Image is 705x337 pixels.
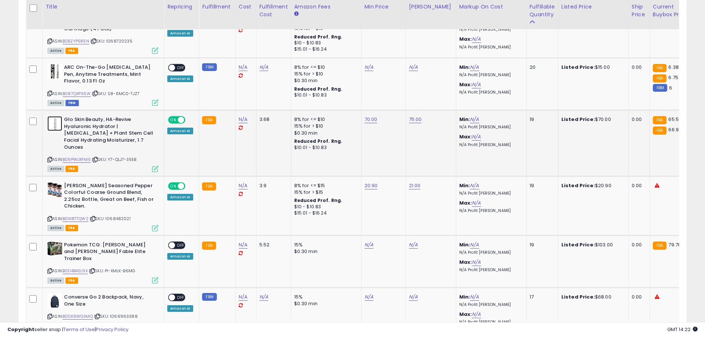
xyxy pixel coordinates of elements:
div: $0.30 min [294,300,356,307]
div: Markup on Cost [459,3,523,11]
span: OFF [184,183,196,189]
span: | SKU: Y7-QLJ7-35EB [92,156,136,162]
div: Amazon Fees [294,3,358,11]
b: Max: [459,81,472,88]
div: 15% for > $10 [294,71,356,77]
a: N/A [409,64,418,71]
div: $15.00 [561,64,623,71]
p: N/A Profit [PERSON_NAME] [459,267,521,273]
div: $103.00 [561,242,623,248]
div: 3.68 [259,116,285,123]
div: 8% for <= $15 [294,182,356,189]
a: N/A [472,36,481,43]
a: B0BZYP9R5N [63,38,89,44]
b: ARC On-The-Go [MEDICAL_DATA] Pen, Anytime Treatments, Mint Flavor, 0.13 Fl Oz [64,64,154,87]
small: FBM [653,84,667,92]
small: FBM [202,293,216,301]
div: 0.00 [632,64,644,71]
b: [PERSON_NAME] Seasoned Pepper Colorful Coarse Ground Blend, 2.25oz Bottle, Great on Beef, Fish or... [64,182,154,212]
span: 2025-09-8 14:22 GMT [667,326,698,333]
div: 15% for > $15 [294,189,356,196]
a: N/A [239,293,248,301]
b: Min: [459,116,470,123]
div: Fulfillable Quantity [530,3,555,18]
b: Reduced Prof. Rng. [294,138,343,144]
div: 15% for > $10 [294,123,356,129]
span: All listings currently available for purchase on Amazon [47,225,64,231]
p: N/A Profit [PERSON_NAME] [459,208,521,213]
span: ON [169,117,178,123]
b: Listed Price: [561,116,595,123]
p: N/A Profit [PERSON_NAME] [459,45,521,50]
span: All listings currently available for purchase on Amazon [47,100,64,106]
a: N/A [472,81,481,88]
b: Max: [459,311,472,318]
a: N/A [365,293,373,301]
b: Reduced Prof. Rng. [294,34,343,40]
span: FBA [66,225,78,231]
b: Glo Skin Beauty, HA-Revive Hyaluronic Hydrator | [MEDICAL_DATA] + Plant Stem Cell Facial Hydratin... [64,116,154,152]
div: ASIN: [47,182,158,230]
span: OFF [175,65,187,71]
div: 0.00 [632,242,644,248]
a: 75.00 [409,116,422,123]
small: FBA [653,74,667,82]
b: Listed Price: [561,241,595,248]
img: 51XU0UhV+zL._SL40_.jpg [47,182,62,197]
a: B09PWLRFM5 [63,156,91,163]
a: N/A [470,241,479,249]
a: N/A [409,241,418,249]
span: OFF [184,117,196,123]
span: All listings currently available for purchase on Amazon [47,277,64,284]
small: Amazon Fees. [294,11,299,17]
div: ASIN: [47,242,158,283]
div: $68.00 [561,294,623,300]
a: N/A [239,182,248,189]
b: Reduced Prof. Rng. [294,197,343,203]
small: FBA [653,242,667,250]
p: N/A Profit [PERSON_NAME] [459,90,521,95]
div: $0.30 min [294,130,356,137]
div: $10.01 - $10.83 [294,92,356,98]
small: FBM [202,63,216,71]
b: Pokemon TCG: [PERSON_NAME] and [PERSON_NAME] Fable Elite Trainer Box [64,242,154,264]
span: FBA [66,48,78,54]
div: Current Buybox Price [653,3,691,18]
a: B0DK9WG3MQ [63,313,93,320]
span: | SKU: 1068720235 [90,38,132,44]
a: N/A [259,293,268,301]
span: FBA [66,277,78,284]
a: N/A [409,293,418,301]
a: 20.90 [365,182,378,189]
p: N/A Profit [PERSON_NAME] [459,73,521,78]
b: Min: [459,241,470,248]
span: | SKU: 1068482021 [90,216,131,222]
div: $20.90 [561,182,623,189]
div: Amazon AI [167,194,193,200]
b: Min: [459,293,470,300]
div: 15% [294,294,356,300]
span: 79.78 [668,241,681,248]
span: FBM [66,100,79,106]
strong: Copyright [7,326,34,333]
b: Max: [459,199,472,206]
span: OFF [175,294,187,301]
div: seller snap | | [7,326,128,333]
p: N/A Profit [PERSON_NAME] [459,250,521,255]
div: Fulfillment [202,3,232,11]
a: N/A [470,182,479,189]
small: FBA [202,182,216,191]
span: 66.91 [668,126,680,133]
a: N/A [239,116,248,123]
b: Listed Price: [561,64,595,71]
small: FBA [653,127,667,135]
a: N/A [365,64,373,71]
div: 19 [530,242,553,248]
b: Reduced Prof. Rng. [294,86,343,92]
div: $70.00 [561,116,623,123]
div: 8% for <= $10 [294,116,356,123]
div: Cost [239,3,253,11]
div: ASIN: [47,294,158,328]
div: 0.00 [632,294,644,300]
div: $10 - $10.83 [294,204,356,210]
